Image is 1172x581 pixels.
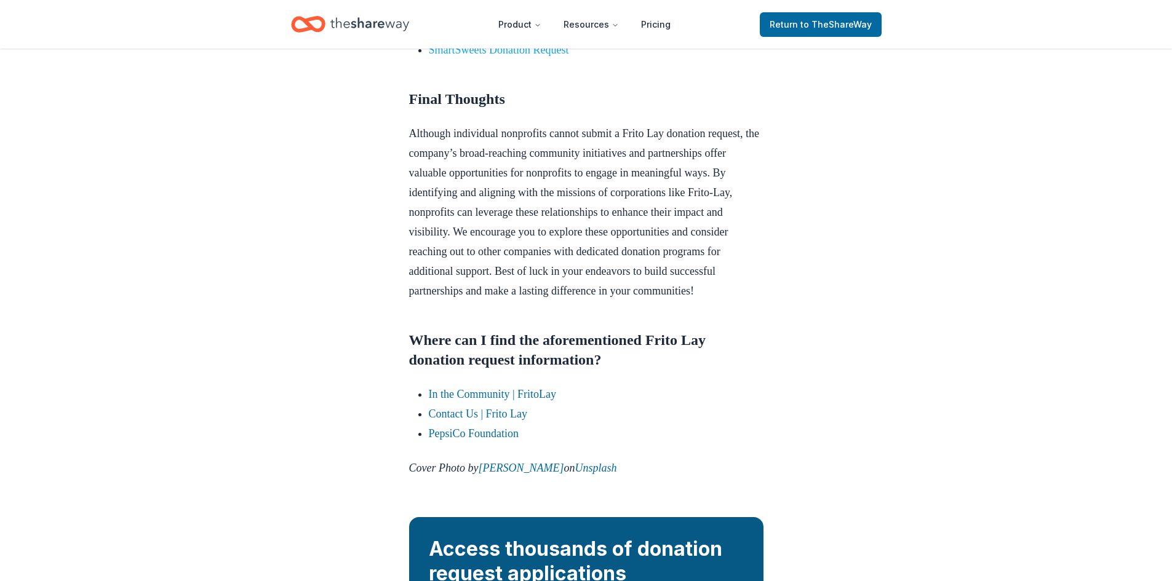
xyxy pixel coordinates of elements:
button: Resources [554,12,629,37]
a: Contact Us | Frito Lay [429,408,528,420]
em: Cover Photo by on [409,462,617,474]
nav: Main [488,10,680,39]
a: Home [291,10,409,39]
h2: Final Thoughts [409,89,763,109]
span: Return [770,17,872,32]
a: Unsplash [575,462,616,474]
a: Returnto TheShareWay [760,12,882,37]
p: Although individual nonprofits cannot submit a Frito Lay donation request, the company’s broad-re... [409,124,763,301]
span: to TheShareWay [800,19,872,30]
a: SmartSweets Donation Request [429,44,569,56]
a: PepsiCo Foundation [429,427,519,440]
a: Pricing [631,12,680,37]
button: Product [488,12,551,37]
a: [PERSON_NAME] [478,462,564,474]
a: In the Community | FritoLay [429,388,557,400]
h2: Where can I find the aforementioned Frito Lay donation request information? [409,330,763,370]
